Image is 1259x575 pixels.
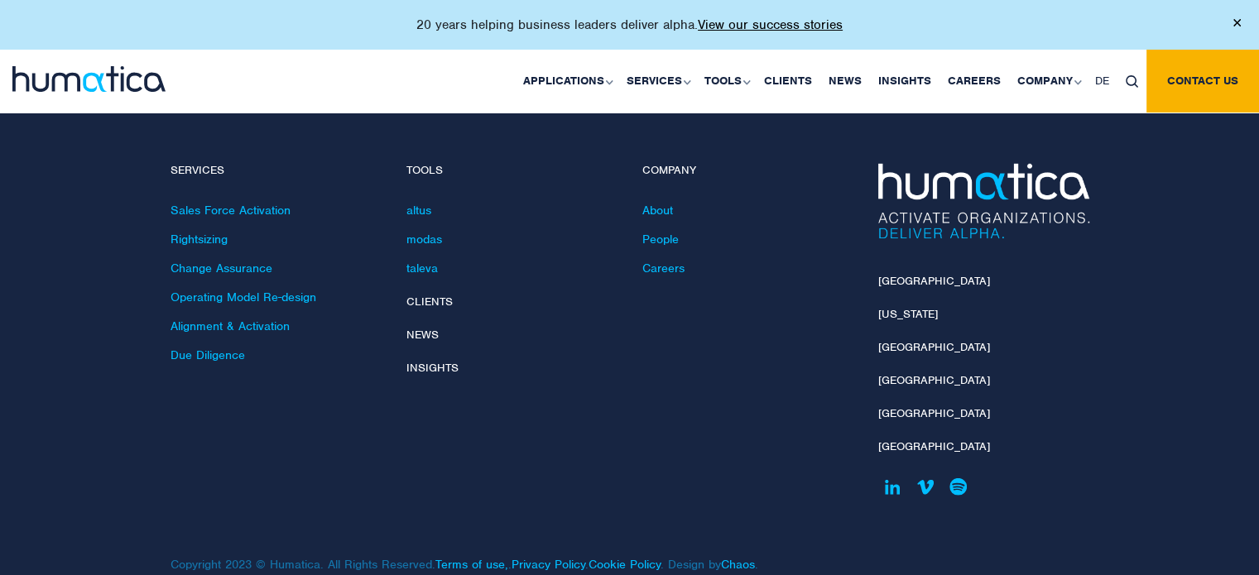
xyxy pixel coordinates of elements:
[406,164,617,178] h4: Tools
[878,373,990,387] a: [GEOGRAPHIC_DATA]
[878,274,990,288] a: [GEOGRAPHIC_DATA]
[721,557,755,572] a: Chaos
[756,50,820,113] a: Clients
[939,50,1009,113] a: Careers
[512,557,585,572] a: Privacy Policy
[171,290,316,304] a: Operating Model Re-design
[171,164,382,178] h4: Services
[171,347,245,362] a: Due Diligence
[1087,50,1117,113] a: DE
[820,50,870,113] a: News
[171,203,291,218] a: Sales Force Activation
[642,203,673,218] a: About
[406,328,439,342] a: News
[944,472,973,501] a: Humatica on Spotify
[642,164,853,178] h4: Company
[642,261,685,276] a: Careers
[1146,50,1259,113] a: Contact us
[435,557,508,572] a: Terms of use,
[878,164,1089,238] img: Humatica
[171,524,853,572] p: Copyright 2023 © Humatica. All Rights Reserved. . . . Design by .
[878,307,938,321] a: [US_STATE]
[406,295,453,309] a: Clients
[1126,75,1138,88] img: search_icon
[416,17,843,33] p: 20 years helping business leaders deliver alpha.
[878,472,907,501] a: Humatica on Linkedin
[406,361,459,375] a: Insights
[1009,50,1087,113] a: Company
[870,50,939,113] a: Insights
[171,232,228,247] a: Rightsizing
[878,406,990,420] a: [GEOGRAPHIC_DATA]
[406,203,431,218] a: altus
[12,66,166,92] img: logo
[698,17,843,33] a: View our success stories
[589,557,661,572] a: Cookie Policy
[911,472,940,501] a: Humatica on Vimeo
[171,261,272,276] a: Change Assurance
[406,261,438,276] a: taleva
[406,232,442,247] a: modas
[618,50,696,113] a: Services
[696,50,756,113] a: Tools
[171,319,290,333] a: Alignment & Activation
[878,439,990,453] a: [GEOGRAPHIC_DATA]
[515,50,618,113] a: Applications
[1095,74,1109,88] span: DE
[878,340,990,354] a: [GEOGRAPHIC_DATA]
[642,232,679,247] a: People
